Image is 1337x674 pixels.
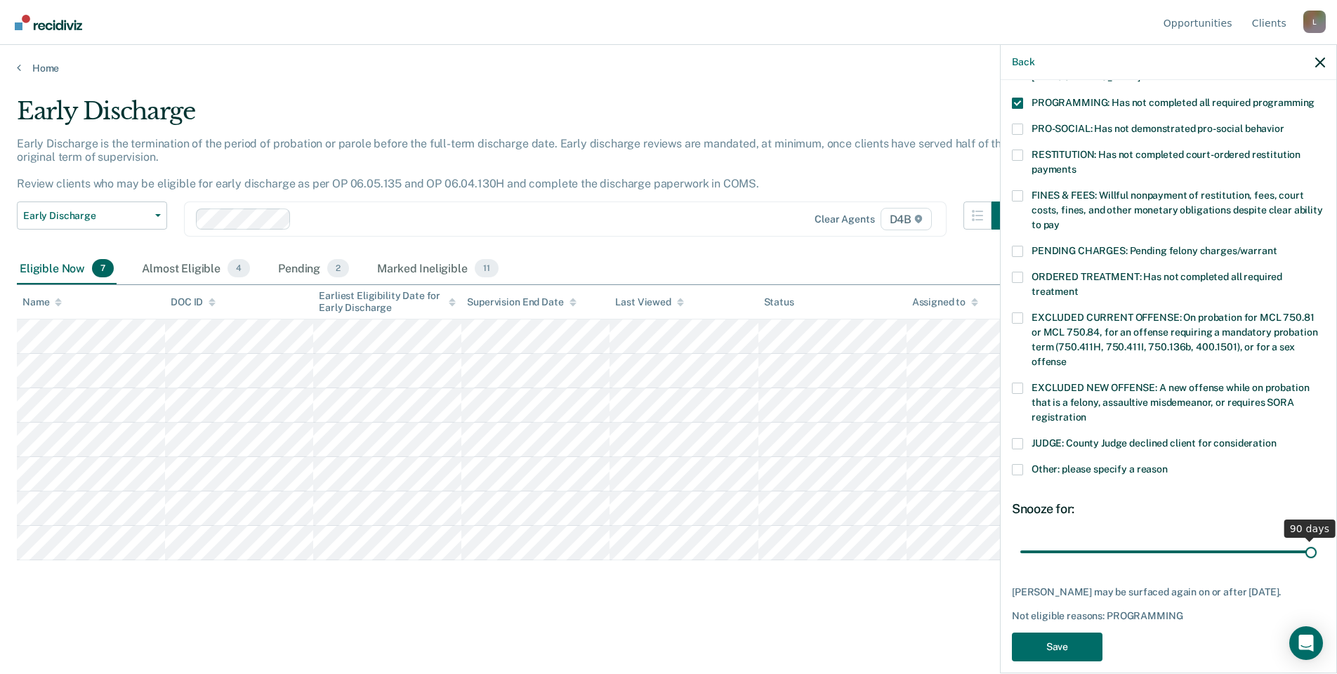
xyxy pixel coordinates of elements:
span: Other: please specify a reason [1032,463,1168,475]
span: PROGRAMMING: Has not completed all required programming [1032,97,1315,108]
div: Status [764,296,794,308]
img: Recidiviz [15,15,82,30]
div: Open Intercom Messenger [1289,626,1323,660]
span: Early Discharge [23,210,150,222]
span: RESTITUTION: Has not completed court-ordered restitution payments [1032,149,1300,175]
div: Marked Ineligible [374,253,501,284]
span: 11 [475,259,499,277]
div: Clear agents [815,213,874,225]
p: Early Discharge is the termination of the period of probation or parole before the full-term disc... [17,137,1014,191]
span: PENDING CHARGES: Pending felony charges/warrant [1032,245,1277,256]
span: FINES & FEES: Willful nonpayment of restitution, fees, court costs, fines, and other monetary obl... [1032,190,1323,230]
span: EXCLUDED NEW OFFENSE: A new offense while on probation that is a felony, assaultive misdemeanor, ... [1032,382,1309,423]
div: Name [22,296,62,308]
span: JUDGE: County Judge declined client for consideration [1032,437,1277,449]
span: ORDERED TREATMENT: Has not completed all required treatment [1032,271,1282,297]
span: PRO-SOCIAL: Has not demonstrated pro-social behavior [1032,123,1284,134]
div: L [1303,11,1326,33]
a: Home [17,62,1320,74]
div: Last Viewed [615,296,683,308]
div: Eligible Now [17,253,117,284]
div: Earliest Eligibility Date for Early Discharge [319,290,456,314]
span: 4 [228,259,250,277]
div: Early Discharge [17,97,1020,137]
div: 90 days [1284,520,1336,538]
div: Snooze for: [1012,501,1325,517]
span: 7 [92,259,114,277]
div: Pending [275,253,352,284]
div: Supervision End Date [467,296,576,308]
div: Assigned to [912,296,978,308]
button: Back [1012,56,1034,68]
span: 2 [327,259,349,277]
div: [PERSON_NAME] may be surfaced again on or after [DATE]. [1012,586,1325,598]
div: Not eligible reasons: PROGRAMMING [1012,610,1325,622]
span: EXCLUDED CURRENT OFFENSE: On probation for MCL 750.81 or MCL 750.84, for an offense requiring a m... [1032,312,1317,367]
button: Profile dropdown button [1303,11,1326,33]
span: D4B [881,208,932,230]
button: Save [1012,633,1102,661]
div: Almost Eligible [139,253,253,284]
div: DOC ID [171,296,216,308]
